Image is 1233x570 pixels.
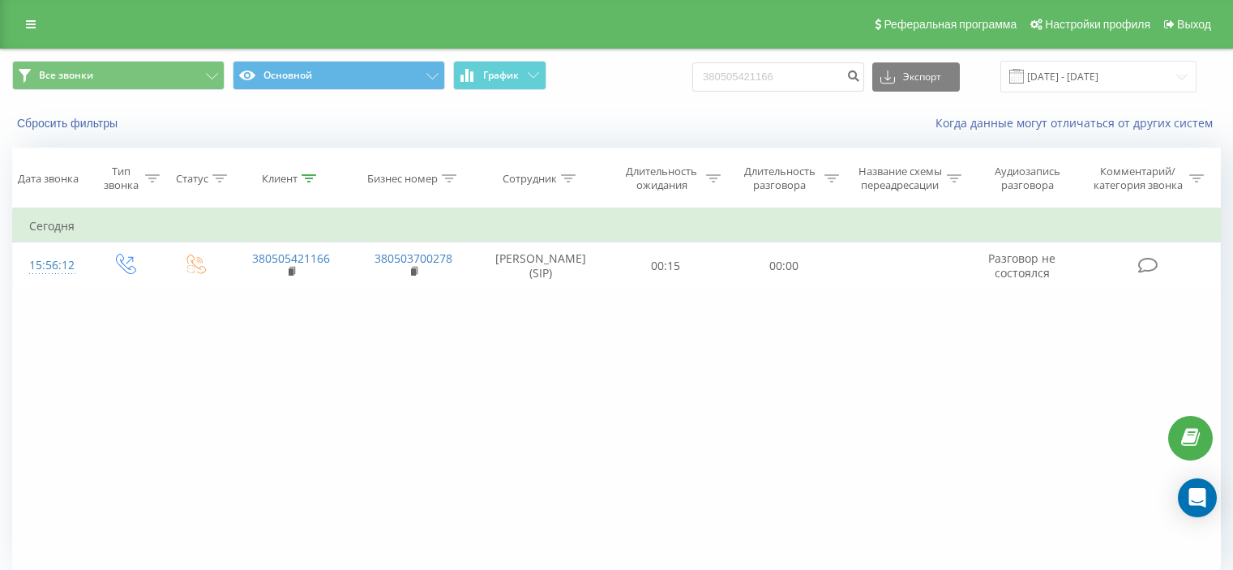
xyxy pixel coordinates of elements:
span: Реферальная программа [884,18,1017,31]
span: Выход [1177,18,1211,31]
td: 00:15 [607,242,725,289]
span: Настройки профиля [1045,18,1150,31]
button: Все звонки [12,61,225,90]
div: Дата звонка [18,172,79,186]
button: Основной [233,61,445,90]
div: Комментарий/категория звонка [1090,165,1185,192]
span: Разговор не состоялся [988,251,1055,281]
a: Когда данные могут отличаться от других систем [935,115,1221,131]
div: 15:56:12 [29,250,72,281]
span: График [483,70,519,81]
div: Бизнес номер [367,172,438,186]
div: Длительность разговора [739,165,820,192]
td: [PERSON_NAME] (SIP) [475,242,607,289]
button: Экспорт [872,62,960,92]
div: Длительность ожидания [622,165,703,192]
td: 00:00 [725,242,842,289]
a: 380503700278 [375,251,452,266]
span: Все звонки [39,69,93,82]
div: Аудиозапись разговора [980,165,1075,192]
div: Клиент [262,172,298,186]
div: Сотрудник [503,172,557,186]
input: Поиск по номеру [692,62,864,92]
button: График [453,61,546,90]
div: Тип звонка [102,165,140,192]
div: Open Intercom Messenger [1178,478,1217,517]
div: Название схемы переадресации [858,165,943,192]
div: Статус [176,172,208,186]
button: Сбросить фильтры [12,116,126,131]
td: Сегодня [13,210,1221,242]
a: 380505421166 [252,251,330,266]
